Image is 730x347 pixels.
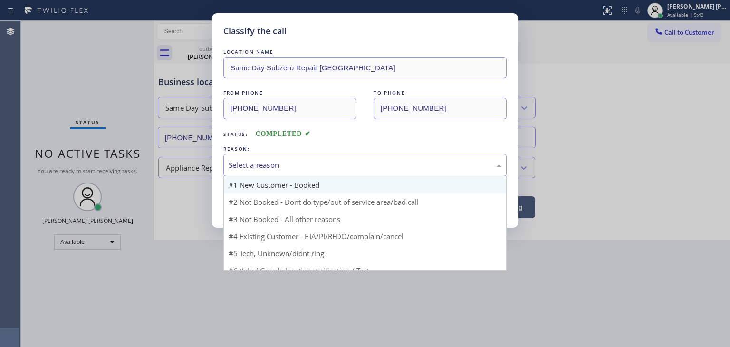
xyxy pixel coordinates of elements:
[223,47,507,57] div: LOCATION NAME
[224,245,506,262] div: #5 Tech, Unknown/didnt ring
[224,262,506,279] div: #6 Yelp / Google location verification / Test
[223,25,287,38] h5: Classify the call
[223,88,356,98] div: FROM PHONE
[223,98,356,119] input: From phone
[224,193,506,211] div: #2 Not Booked - Dont do type/out of service area/bad call
[223,131,248,137] span: Status:
[224,176,506,193] div: #1 New Customer - Booked
[374,98,507,119] input: To phone
[224,228,506,245] div: #4 Existing Customer - ETA/PI/REDO/complain/cancel
[223,144,507,154] div: REASON:
[229,160,501,171] div: Select a reason
[374,88,507,98] div: TO PHONE
[256,130,311,137] span: COMPLETED
[224,211,506,228] div: #3 Not Booked - All other reasons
